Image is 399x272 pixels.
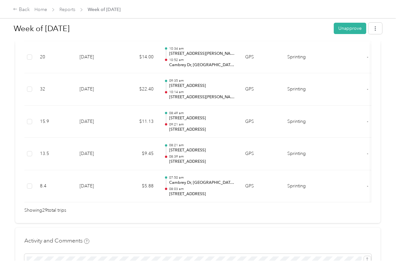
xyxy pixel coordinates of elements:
p: 08:03 am [169,187,235,191]
iframe: Everlance-gr Chat Button Frame [363,236,399,272]
div: Back [13,6,30,14]
h4: Activity and Comments [24,237,89,245]
td: 8.4 [35,170,74,203]
p: [STREET_ADDRESS][PERSON_NAME] [169,94,235,100]
p: 07:50 am [169,175,235,180]
td: $22.40 [120,73,159,106]
p: [STREET_ADDRESS] [169,191,235,197]
p: [STREET_ADDRESS] [169,127,235,133]
p: [STREET_ADDRESS][PERSON_NAME] [169,51,235,57]
td: Sprinting [282,73,331,106]
p: 10:34 am [169,46,235,51]
p: [STREET_ADDRESS] [169,83,235,89]
td: Sprinting [282,106,331,138]
td: [DATE] [74,170,120,203]
td: GPS [240,73,282,106]
td: $14.00 [120,41,159,74]
p: 09:21 am [169,122,235,127]
td: $11.13 [120,106,159,138]
button: Unapprove [334,23,366,34]
span: - [367,54,368,60]
td: GPS [240,138,282,170]
a: Home [34,7,47,12]
td: [DATE] [74,138,120,170]
p: 09:35 am [169,78,235,83]
td: GPS [240,170,282,203]
td: $5.88 [120,170,159,203]
td: $9.45 [120,138,159,170]
h1: Week of September 22 2025 [14,21,329,36]
p: 08:39 am [169,154,235,159]
p: Cambrey Dr, [GEOGRAPHIC_DATA], [GEOGRAPHIC_DATA] [169,180,235,186]
td: 13.5 [35,138,74,170]
td: GPS [240,41,282,74]
span: Week of [DATE] [88,6,120,13]
td: 32 [35,73,74,106]
td: Sprinting [282,138,331,170]
p: [STREET_ADDRESS] [169,148,235,153]
td: Sprinting [282,170,331,203]
td: 15.9 [35,106,74,138]
span: - [367,119,368,124]
p: 08:49 am [169,111,235,115]
td: [DATE] [74,106,120,138]
p: [STREET_ADDRESS] [169,159,235,165]
p: Cambrey Dr, [GEOGRAPHIC_DATA], [GEOGRAPHIC_DATA] [169,62,235,68]
p: 10:52 am [169,58,235,62]
a: Reports [59,7,75,12]
span: - [367,86,368,92]
td: [DATE] [74,73,120,106]
td: Sprinting [282,41,331,74]
td: [DATE] [74,41,120,74]
span: Showing 29 total trips [24,207,66,214]
p: [STREET_ADDRESS] [169,115,235,121]
td: GPS [240,106,282,138]
p: 08:21 am [169,143,235,148]
p: 10:14 am [169,90,235,94]
span: - [367,183,368,189]
span: - [367,151,368,156]
td: 20 [35,41,74,74]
